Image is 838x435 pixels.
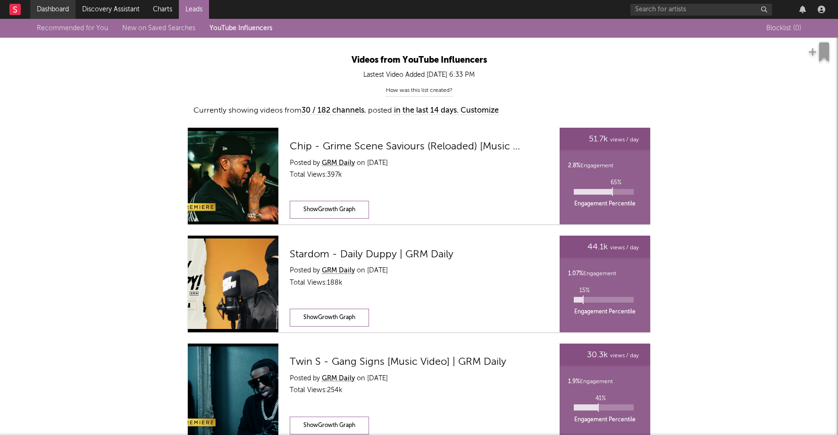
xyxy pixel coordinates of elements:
[565,414,645,426] div: Engagement Percentile
[290,277,525,289] div: Total Views: 188k
[290,265,525,277] div: Posted by on [DATE]
[394,107,459,115] span: in the last 14 days.
[568,271,583,277] span: 1.07 %
[290,417,369,435] div: ShowGrowth Graph
[568,268,616,279] div: Engagement
[793,23,801,34] span: ( 0 )
[386,85,453,97] div: How was this list created?
[290,141,525,152] a: Chip - Grime Scene Saviours (Reloaded) [Music Video] | GRM Daily
[352,56,487,65] span: Videos from YouTube Influencers
[290,309,369,327] div: ShowGrowth Graph
[568,163,580,169] span: 2.8 %
[568,160,613,172] div: Engagement
[565,241,639,254] div: views / day
[611,177,648,189] p: 65 %
[290,169,525,181] div: Total Views: 397k
[579,285,617,296] p: 15 %
[290,356,525,368] a: Twin S - Gang Signs [Music Video] | GRM Daily
[565,198,645,210] div: Engagement Percentile
[122,25,195,32] a: New on Saved Searches
[322,265,355,277] a: GRM Daily
[565,306,645,318] div: Engagement Percentile
[37,25,108,32] a: Recommended for You
[587,349,608,361] span: 30.3k
[565,133,639,146] div: views / day
[302,107,364,115] span: 30 / 182 channels
[290,201,369,219] div: ShowGrowth Graph
[159,69,679,81] div: Lastest Video Added [DATE] 6:33 PM
[290,157,525,169] div: Posted by on [DATE]
[766,25,801,32] span: Blocklist
[630,4,772,16] input: Search for artists
[322,373,355,385] a: GRM Daily
[595,393,633,404] p: 41 %
[290,249,525,260] a: Stardom - Daily Duppy | GRM Daily
[461,107,499,115] span: Customize
[568,376,613,387] div: Engagement
[587,241,608,253] span: 44.1k
[290,373,525,385] div: Posted by on [DATE]
[290,385,525,396] div: Total Views: 254k
[565,349,639,361] div: views / day
[193,105,645,116] div: Currently showing videos from , posted
[322,157,355,169] a: GRM Daily
[589,133,608,145] span: 51.7k
[568,379,580,385] span: 1.9 %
